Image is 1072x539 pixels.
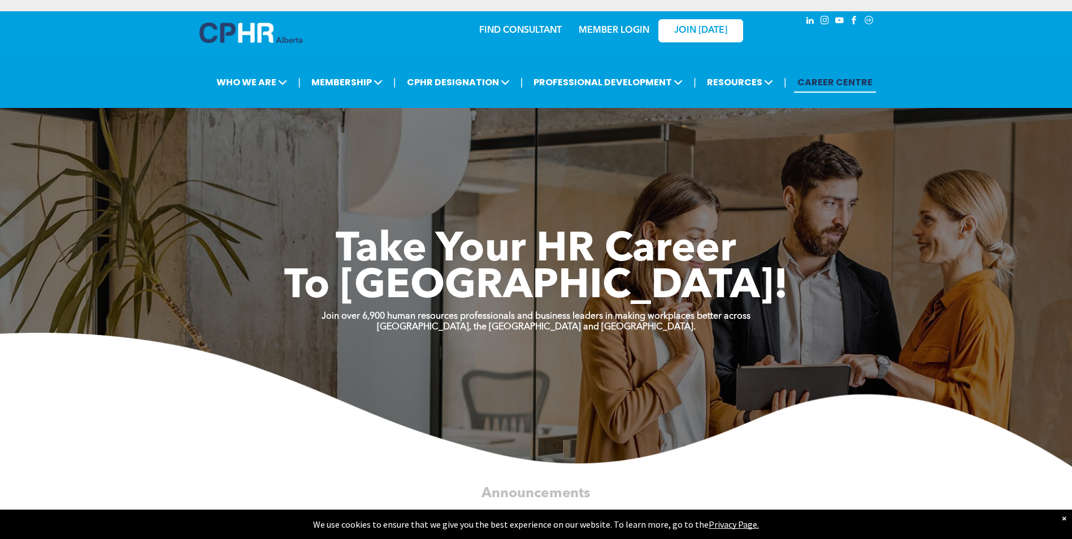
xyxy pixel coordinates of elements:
a: youtube [834,14,846,29]
span: MEMBERSHIP [308,72,386,93]
span: JOIN [DATE] [674,25,727,36]
a: FIND CONSULTANT [479,26,562,35]
li: | [393,71,396,94]
a: facebook [848,14,861,29]
a: Privacy Page. [709,519,759,530]
a: CAREER CENTRE [794,72,876,93]
li: | [298,71,301,94]
span: Announcements [481,486,590,501]
span: Take Your HR Career [336,230,736,271]
strong: [GEOGRAPHIC_DATA], the [GEOGRAPHIC_DATA] and [GEOGRAPHIC_DATA]. [377,323,696,332]
a: JOIN [DATE] [658,19,743,42]
span: To [GEOGRAPHIC_DATA]! [284,267,788,307]
a: linkedin [804,14,817,29]
strong: Join over 6,900 human resources professionals and business leaders in making workplaces better ac... [322,312,750,321]
span: PROFESSIONAL DEVELOPMENT [530,72,686,93]
a: Social network [863,14,875,29]
img: A blue and white logo for cp alberta [199,23,302,43]
a: instagram [819,14,831,29]
span: RESOURCES [704,72,776,93]
a: MEMBER LOGIN [579,26,649,35]
li: | [520,71,523,94]
div: Dismiss notification [1062,512,1066,524]
li: | [693,71,696,94]
span: CPHR DESIGNATION [403,72,513,93]
span: WHO WE ARE [213,72,290,93]
li: | [784,71,787,94]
